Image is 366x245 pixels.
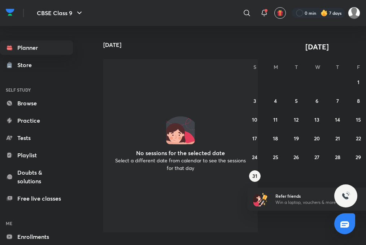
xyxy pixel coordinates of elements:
button: August 28, 2025 [332,152,343,163]
img: ttu [341,192,350,200]
abbr: Friday [357,64,360,70]
h4: No sessions for the selected date [136,150,225,156]
button: August 1, 2025 [353,76,364,88]
div: Store [17,61,36,69]
button: August 29, 2025 [353,152,364,163]
button: August 17, 2025 [249,133,261,144]
abbr: August 3, 2025 [253,97,256,104]
abbr: August 11, 2025 [273,116,278,123]
abbr: August 27, 2025 [314,154,319,161]
abbr: August 15, 2025 [356,116,361,123]
button: August 26, 2025 [291,152,302,163]
button: avatar [274,7,286,19]
button: August 21, 2025 [332,133,343,144]
p: Win a laptop, vouchers & more [275,199,364,206]
button: August 18, 2025 [270,133,281,144]
abbr: August 22, 2025 [356,135,361,142]
abbr: August 4, 2025 [274,97,277,104]
abbr: August 14, 2025 [335,116,340,123]
button: August 24, 2025 [249,152,261,163]
a: Company Logo [6,7,14,19]
abbr: August 6, 2025 [315,97,318,104]
abbr: Sunday [253,64,256,70]
abbr: August 13, 2025 [314,116,319,123]
button: August 15, 2025 [353,114,364,126]
h6: Refer friends [275,193,364,199]
abbr: August 1, 2025 [357,79,360,86]
abbr: Thursday [336,64,339,70]
img: referral [253,192,268,206]
abbr: August 7, 2025 [336,97,339,104]
img: Aarushi [348,7,360,19]
img: streak [321,9,328,17]
button: August 10, 2025 [249,114,261,126]
abbr: August 29, 2025 [356,154,361,161]
button: August 20, 2025 [311,133,323,144]
button: August 27, 2025 [311,152,323,163]
button: August 31, 2025 [249,170,261,182]
button: August 22, 2025 [353,133,364,144]
span: [DATE] [305,42,329,52]
button: August 13, 2025 [311,114,323,126]
button: August 19, 2025 [291,133,302,144]
img: No events [166,115,195,144]
abbr: August 31, 2025 [252,172,257,179]
abbr: August 12, 2025 [294,116,299,123]
button: August 25, 2025 [270,152,281,163]
abbr: August 21, 2025 [335,135,340,142]
abbr: August 10, 2025 [252,116,257,123]
abbr: August 17, 2025 [252,135,257,142]
abbr: August 5, 2025 [295,97,298,104]
button: August 12, 2025 [291,114,302,126]
button: August 7, 2025 [332,95,343,107]
button: CBSE Class 9 [32,6,88,20]
button: August 6, 2025 [311,95,323,107]
p: Select a different date from calendar to see the sessions for that day [112,157,249,172]
abbr: August 28, 2025 [335,154,340,161]
button: August 4, 2025 [270,95,281,107]
abbr: Tuesday [295,64,298,70]
abbr: August 20, 2025 [314,135,320,142]
abbr: August 8, 2025 [357,97,360,104]
abbr: August 19, 2025 [294,135,299,142]
abbr: August 18, 2025 [273,135,278,142]
abbr: Monday [274,64,278,70]
button: August 14, 2025 [332,114,343,126]
abbr: August 24, 2025 [252,154,257,161]
button: August 3, 2025 [249,95,261,107]
button: August 5, 2025 [291,95,302,107]
button: August 11, 2025 [270,114,281,126]
h4: [DATE] [103,42,263,48]
abbr: August 25, 2025 [273,154,278,161]
button: August 8, 2025 [353,95,364,107]
abbr: August 26, 2025 [293,154,299,161]
img: avatar [277,10,283,16]
img: Company Logo [6,7,14,18]
abbr: Wednesday [315,64,320,70]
